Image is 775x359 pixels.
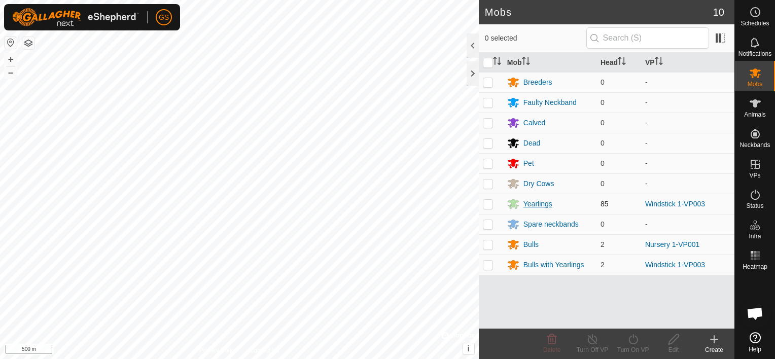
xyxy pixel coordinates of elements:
[645,240,699,248] a: Nursery 1-VP001
[641,214,734,234] td: -
[613,345,653,354] div: Turn On VP
[5,37,17,49] button: Reset Map
[468,344,470,353] span: i
[740,298,770,329] a: Open chat
[523,97,577,108] div: Faulty Neckband
[713,5,724,20] span: 10
[596,53,641,73] th: Head
[653,345,694,354] div: Edit
[523,77,552,88] div: Breeders
[738,51,771,57] span: Notifications
[601,98,605,106] span: 0
[523,178,554,189] div: Dry Cows
[601,78,605,86] span: 0
[641,133,734,153] td: -
[641,92,734,113] td: -
[523,199,552,209] div: Yearlings
[645,200,705,208] a: Windstick 1-VP003
[250,346,279,355] a: Contact Us
[655,58,663,66] p-sorticon: Activate to sort
[749,346,761,352] span: Help
[744,112,766,118] span: Animals
[749,233,761,239] span: Infra
[645,261,705,269] a: Windstick 1-VP003
[503,53,596,73] th: Mob
[749,172,760,178] span: VPs
[641,173,734,194] td: -
[601,179,605,188] span: 0
[493,58,501,66] p-sorticon: Activate to sort
[601,220,605,228] span: 0
[523,118,546,128] div: Calved
[641,72,734,92] td: -
[641,153,734,173] td: -
[543,346,561,353] span: Delete
[5,66,17,79] button: –
[485,6,713,18] h2: Mobs
[601,240,605,248] span: 2
[522,58,530,66] p-sorticon: Activate to sort
[523,138,540,149] div: Dead
[601,139,605,147] span: 0
[572,345,613,354] div: Turn Off VP
[601,159,605,167] span: 0
[735,328,775,356] a: Help
[12,8,139,26] img: Gallagher Logo
[485,33,586,44] span: 0 selected
[743,264,767,270] span: Heatmap
[22,37,34,49] button: Map Layers
[601,261,605,269] span: 2
[741,20,769,26] span: Schedules
[159,12,169,23] span: GS
[463,343,474,354] button: i
[641,53,734,73] th: VP
[694,345,734,354] div: Create
[601,119,605,127] span: 0
[523,219,579,230] div: Spare neckbands
[748,81,762,87] span: Mobs
[746,203,763,209] span: Status
[586,27,709,49] input: Search (S)
[601,200,609,208] span: 85
[523,158,534,169] div: Pet
[523,239,539,250] div: Bulls
[618,58,626,66] p-sorticon: Activate to sort
[199,346,237,355] a: Privacy Policy
[523,260,584,270] div: Bulls with Yearlings
[641,113,734,133] td: -
[739,142,770,148] span: Neckbands
[5,53,17,65] button: +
